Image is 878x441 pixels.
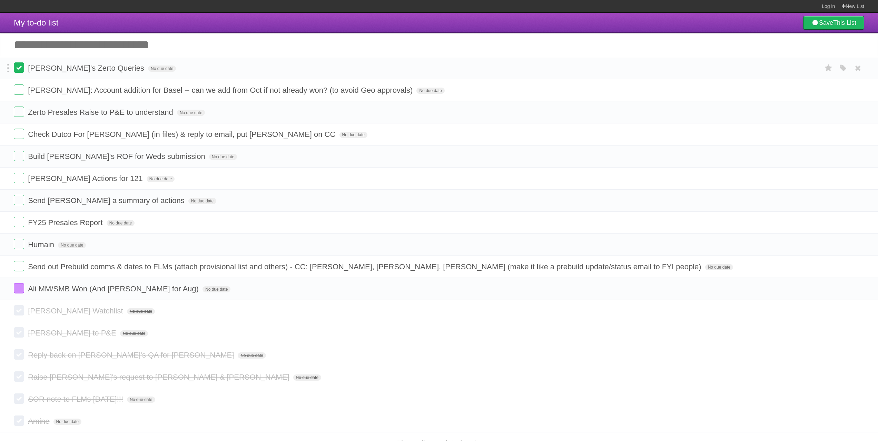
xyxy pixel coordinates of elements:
label: Done [14,195,24,205]
label: Done [14,84,24,95]
label: Done [14,107,24,117]
a: SaveThis List [803,16,864,30]
span: Amine [28,417,51,425]
span: No due date [293,374,321,381]
span: No due date [416,88,444,94]
span: FY25 Presales Report [28,218,104,227]
span: [PERSON_NAME]'s Zerto Queries [28,64,146,72]
label: Done [14,349,24,360]
span: My to-do list [14,18,58,27]
label: Done [14,393,24,404]
span: No due date [127,397,155,403]
label: Done [14,261,24,271]
span: No due date [127,308,155,314]
span: No due date [238,352,266,359]
label: Done [14,283,24,293]
label: Done [14,62,24,73]
span: No due date [209,154,237,160]
span: No due date [705,264,733,270]
span: Check Dutco For [PERSON_NAME] (in files) & reply to email, put [PERSON_NAME] on CC [28,130,337,139]
span: No due date [107,220,135,226]
span: No due date [188,198,216,204]
span: Reply back on [PERSON_NAME]'s QA for [PERSON_NAME] [28,351,236,359]
span: [PERSON_NAME] Watchlist [28,307,125,315]
span: No due date [203,286,230,292]
span: Ali MM/SMB Won (And [PERSON_NAME] for Aug) [28,284,200,293]
span: No due date [339,132,367,138]
span: Zerto Presales Raise to P&E to understand [28,108,175,117]
span: No due date [53,419,81,425]
span: SOR note to FLMs [DATE]!!! [28,395,125,403]
label: Done [14,415,24,426]
label: Done [14,239,24,249]
span: No due date [147,176,175,182]
label: Done [14,173,24,183]
span: No due date [58,242,86,248]
span: [PERSON_NAME] to P&E [28,329,118,337]
label: Star task [822,62,835,74]
label: Done [14,327,24,338]
label: Done [14,151,24,161]
span: No due date [148,66,176,72]
span: [PERSON_NAME]: Account addition for Basel -- can we add from Oct if not already won? (to avoid Ge... [28,86,414,94]
span: Send [PERSON_NAME] a summary of actions [28,196,186,205]
span: Humain [28,240,56,249]
span: No due date [120,330,148,337]
label: Done [14,129,24,139]
span: No due date [177,110,205,116]
label: Done [14,217,24,227]
span: Send out Prebuild comms & dates to FLMs (attach provisional list and others) - CC: [PERSON_NAME],... [28,262,703,271]
span: [PERSON_NAME] Actions for 121 [28,174,145,183]
label: Done [14,305,24,315]
span: Build [PERSON_NAME]'s ROF for Weds submission [28,152,207,161]
label: Done [14,371,24,382]
b: This List [833,19,856,26]
span: Raise [PERSON_NAME]'s request to [PERSON_NAME] & [PERSON_NAME] [28,373,291,381]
